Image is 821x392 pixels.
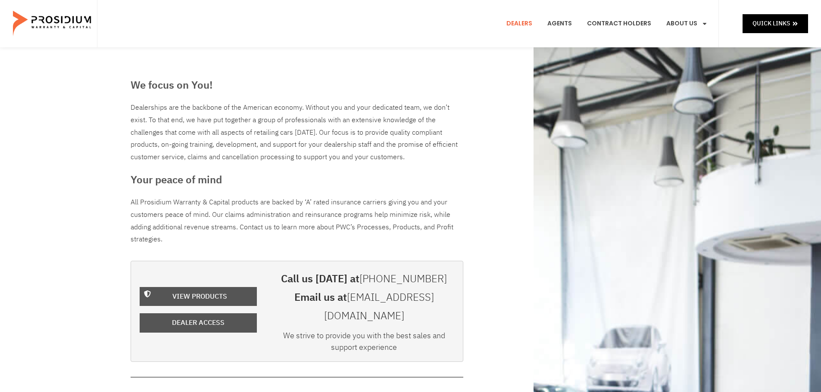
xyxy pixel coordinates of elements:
[274,288,454,325] h3: Email us at
[172,317,225,329] span: Dealer Access
[166,1,194,7] span: Last Name
[172,290,227,303] span: View Products
[500,8,539,40] a: Dealers
[140,313,257,333] a: Dealer Access
[359,271,447,287] a: [PHONE_NUMBER]
[541,8,578,40] a: Agents
[131,77,463,93] h3: We focus on You!
[581,8,658,40] a: Contract Holders
[743,14,808,33] a: Quick Links
[131,196,463,246] p: All Prosidium Warranty & Capital products are backed by ‘A’ rated insurance carriers giving you a...
[131,102,463,164] div: Dealerships are the backbone of the American economy. Without you and your dedicated team, we don...
[274,330,454,357] div: We strive to provide you with the best sales and support experience
[140,287,257,306] a: View Products
[324,290,434,324] a: [EMAIL_ADDRESS][DOMAIN_NAME]
[274,270,454,288] h3: Call us [DATE] at
[131,172,463,188] h3: Your peace of mind
[660,8,714,40] a: About Us
[752,18,790,29] span: Quick Links
[500,8,714,40] nav: Menu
